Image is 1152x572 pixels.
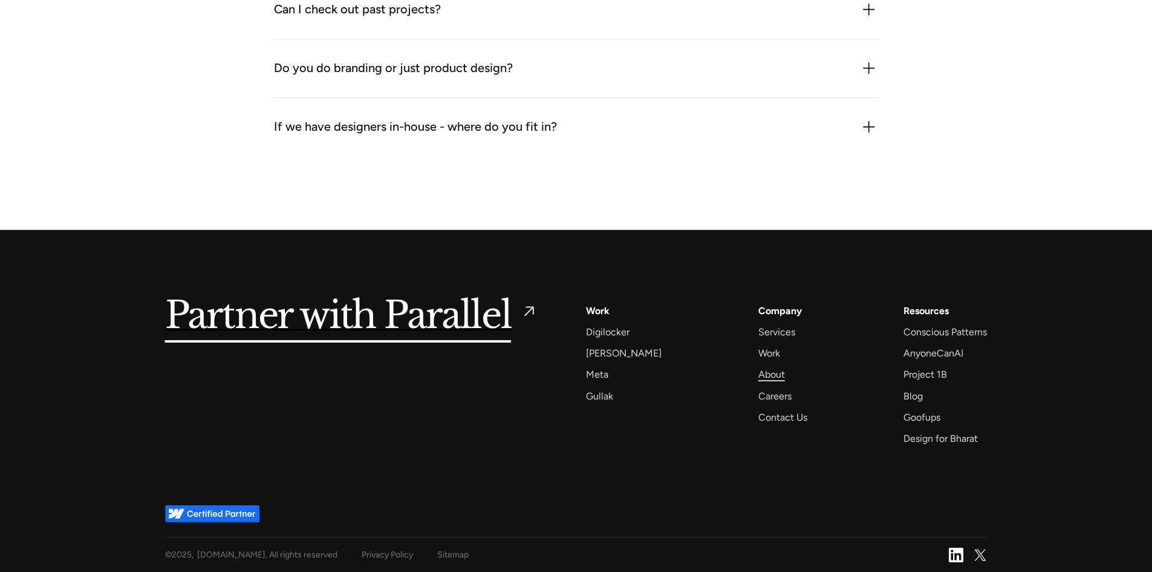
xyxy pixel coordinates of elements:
[758,366,785,383] a: About
[274,59,513,78] div: Do you do branding or just product design?
[903,324,987,340] a: Conscious Patterns
[903,430,978,447] a: Design for Bharat
[903,303,949,319] div: Resources
[903,409,940,426] a: Goofups
[758,345,780,361] a: Work
[165,303,512,330] h5: Partner with Parallel
[586,388,613,404] a: Gullak
[362,547,413,562] a: Privacy Policy
[172,550,192,560] span: 2025
[586,303,610,319] a: Work
[758,409,807,426] a: Contact Us
[758,303,802,319] a: Company
[165,303,538,330] a: Partner with Parallel
[165,547,337,562] div: © , [DOMAIN_NAME], All rights reserved
[903,345,963,361] a: AnyoneCanAI
[274,117,557,137] div: If we have designers in-house - where do you fit in?
[758,388,792,404] a: Careers
[586,345,662,361] a: [PERSON_NAME]
[586,366,608,383] a: Meta
[437,547,469,562] a: Sitemap
[903,388,923,404] a: Blog
[586,324,630,340] a: Digilocker
[903,366,947,383] a: Project 1B
[758,324,795,340] a: Services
